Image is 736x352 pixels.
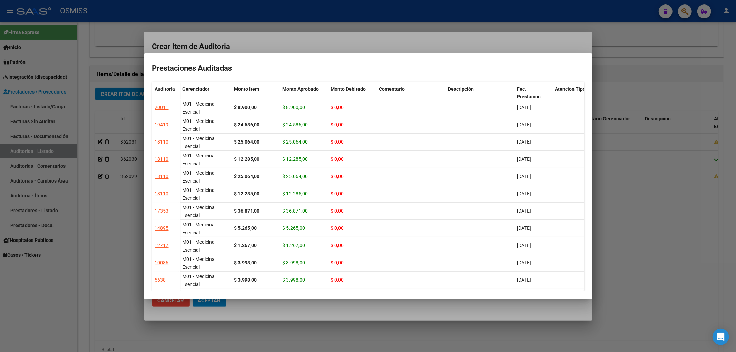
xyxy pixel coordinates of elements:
span: [DATE] [517,191,531,196]
h2: Prestaciones Auditadas [152,62,584,75]
span: $ 0,00 [331,208,344,214]
span: M01 - Medicina Esencial [183,205,215,218]
datatable-header-cell: Comentario [376,82,445,111]
span: [DATE] [517,174,531,179]
span: $ 25.064,00 [283,174,308,179]
span: Comentario [379,86,405,92]
span: $ 0,00 [331,243,344,248]
span: [DATE] [517,122,531,127]
span: [DATE] [517,260,531,265]
div: 5638 [155,276,166,284]
datatable-header-cell: Descripción [445,82,514,111]
datatable-header-cell: Monto Debitado [328,82,376,111]
strong: $ 3.998,00 [234,260,257,265]
div: 12717 [155,242,169,250]
span: [DATE] [517,243,531,248]
div: 18110 [155,138,169,146]
div: 19419 [155,121,169,129]
span: $ 12.285,00 [283,156,308,162]
span: M01 - Medicina Esencial [183,256,215,270]
span: M01 - Medicina Esencial [183,118,215,132]
span: Monto Debitado [331,86,366,92]
strong: $ 1.267,00 [234,243,257,248]
datatable-header-cell: Auditoría [152,82,180,111]
span: $ 0,00 [331,225,344,231]
span: $ 25.064,00 [283,139,308,145]
span: $ 3.998,00 [283,260,305,265]
div: 18110 [155,155,169,163]
span: $ 0,00 [331,156,344,162]
div: 10086 [155,259,169,267]
span: M01 - Medicina Esencial [183,101,215,115]
strong: $ 24.586,00 [234,122,260,127]
span: $ 0,00 [331,105,344,110]
strong: $ 36.871,00 [234,208,260,214]
span: Fec. Prestación [517,86,541,100]
span: Atencion Tipo [555,86,586,92]
span: $ 0,00 [331,260,344,265]
span: M01 - Medicina Esencial [183,136,215,149]
span: $ 1.267,00 [283,243,305,248]
span: [DATE] [517,156,531,162]
span: $ 0,00 [331,191,344,196]
span: $ 0,00 [331,174,344,179]
span: $ 0,00 [331,139,344,145]
span: Auditoría [155,86,175,92]
span: Gerenciador [183,86,210,92]
strong: $ 8.900,00 [234,105,257,110]
span: $ 36.871,00 [283,208,308,214]
span: [DATE] [517,105,531,110]
span: $ 12.285,00 [283,191,308,196]
strong: $ 5.265,00 [234,225,257,231]
span: $ 5.265,00 [283,225,305,231]
span: Monto Aprobado [283,86,319,92]
datatable-header-cell: Atencion Tipo [552,82,590,111]
strong: $ 12.285,00 [234,191,260,196]
div: 18110 [155,190,169,198]
span: $ 8.900,00 [283,105,305,110]
strong: $ 25.064,00 [234,174,260,179]
span: M01 - Medicina Esencial [183,170,215,184]
span: M01 - Medicina Esencial [183,153,215,166]
strong: $ 3.998,00 [234,277,257,283]
datatable-header-cell: Fec. Prestación [514,82,552,111]
span: [DATE] [517,139,531,145]
datatable-header-cell: Gerenciador [180,82,232,111]
span: $ 0,00 [331,122,344,127]
span: [DATE] [517,225,531,231]
span: $ 0,00 [331,277,344,283]
span: Descripción [448,86,474,92]
span: $ 3.998,00 [283,277,305,283]
span: [DATE] [517,208,531,214]
span: Monto Item [234,86,259,92]
div: 18110 [155,173,169,180]
span: M01 - Medicina Esencial [183,274,215,287]
span: M01 - Medicina Esencial [183,187,215,201]
datatable-header-cell: Monto Item [232,82,280,111]
datatable-header-cell: Monto Aprobado [280,82,328,111]
strong: $ 12.285,00 [234,156,260,162]
div: 17353 [155,207,169,215]
span: [DATE] [517,277,531,283]
strong: $ 25.064,00 [234,139,260,145]
span: M01 - Medicina Esencial [183,239,215,253]
div: Open Intercom Messenger [713,329,729,345]
span: $ 24.586,00 [283,122,308,127]
div: 20011 [155,104,169,111]
div: 14895 [155,224,169,232]
span: M01 - Medicina Esencial [183,222,215,235]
